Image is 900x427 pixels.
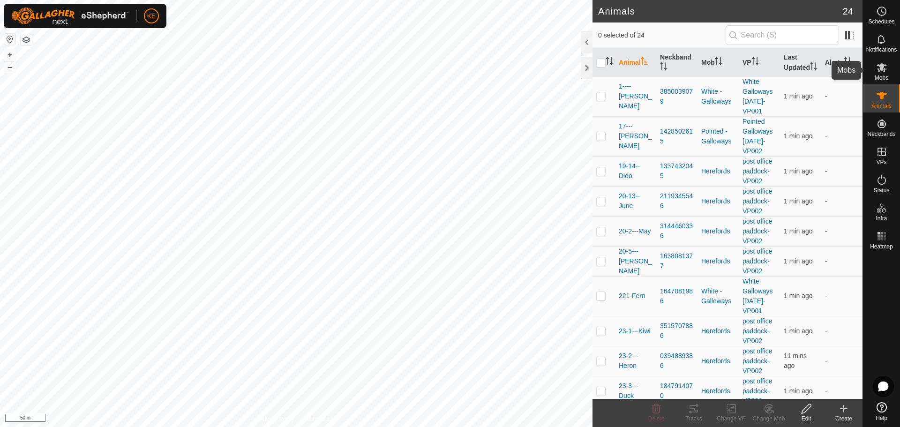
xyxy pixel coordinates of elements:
[701,196,735,206] div: Herefords
[810,64,817,71] p-sorticon: Activate to sort
[648,415,665,422] span: Delete
[784,92,812,100] span: 23 Aug 2025, 2:20 pm
[660,64,667,71] p-sorticon: Activate to sort
[675,414,712,423] div: Tracks
[660,87,694,106] div: 3850039079
[739,49,780,77] th: VP
[701,166,735,176] div: Herefords
[787,414,825,423] div: Edit
[259,415,294,423] a: Privacy Policy
[660,321,694,341] div: 3515707886
[784,327,812,335] span: 23 Aug 2025, 2:20 pm
[697,49,739,77] th: Mob
[701,127,735,146] div: Pointed - Galloways
[742,317,772,345] a: post office paddock-VP002
[844,59,851,66] p-sorticon: Activate to sort
[742,157,772,185] a: post office paddock-VP002
[660,221,694,241] div: 3144460336
[875,75,888,81] span: Mobs
[660,127,694,146] div: 1428502615
[619,226,651,236] span: 20-2---May
[784,292,812,300] span: 23 Aug 2025, 2:20 pm
[712,414,750,423] div: Change VP
[701,286,735,306] div: White - Galloways
[660,161,694,181] div: 1337432045
[619,191,652,211] span: 20-13--June
[821,116,862,156] td: -
[784,387,812,395] span: 23 Aug 2025, 2:20 pm
[11,7,128,24] img: Gallagher Logo
[619,82,652,111] span: 1----[PERSON_NAME]
[821,316,862,346] td: -
[660,286,694,306] div: 1647081986
[821,76,862,116] td: -
[876,159,886,165] span: VPs
[784,197,812,205] span: 23 Aug 2025, 2:20 pm
[619,291,645,301] span: 221-Fern
[619,326,651,336] span: 23-1---Kiwi
[870,244,893,249] span: Heatmap
[742,347,772,375] a: post office paddock-VP002
[701,256,735,266] div: Herefords
[606,59,613,66] p-sorticon: Activate to sort
[751,59,759,66] p-sorticon: Activate to sort
[821,216,862,246] td: -
[821,346,862,376] td: -
[866,47,897,52] span: Notifications
[660,381,694,401] div: 1847914070
[21,34,32,45] button: Map Layers
[821,376,862,406] td: -
[742,247,772,275] a: post office paddock-VP002
[873,187,889,193] span: Status
[701,386,735,396] div: Herefords
[843,4,853,18] span: 24
[619,247,652,276] span: 20-5---[PERSON_NAME]
[715,59,722,66] p-sorticon: Activate to sort
[742,377,772,405] a: post office paddock-VP002
[876,415,887,421] span: Help
[750,414,787,423] div: Change Mob
[868,19,894,24] span: Schedules
[780,49,821,77] th: Last Updated
[598,30,726,40] span: 0 selected of 24
[742,217,772,245] a: post office paddock-VP002
[821,276,862,316] td: -
[742,187,772,215] a: post office paddock-VP002
[784,352,807,369] span: 23 Aug 2025, 2:10 pm
[619,381,652,401] span: 23-3---Duck
[619,351,652,371] span: 23-2---Heron
[784,227,812,235] span: 23 Aug 2025, 2:20 pm
[821,186,862,216] td: -
[656,49,697,77] th: Neckband
[784,257,812,265] span: 23 Aug 2025, 2:20 pm
[147,11,156,21] span: KE
[4,34,15,45] button: Reset Map
[784,132,812,140] span: 23 Aug 2025, 2:20 pm
[784,167,812,175] span: 23 Aug 2025, 2:20 pm
[871,103,892,109] span: Animals
[876,216,887,221] span: Infra
[4,61,15,73] button: –
[615,49,656,77] th: Animal
[660,191,694,211] div: 2119345546
[821,246,862,276] td: -
[660,351,694,371] div: 0394889386
[742,78,773,115] a: White Galloways [DATE]-VP001
[701,356,735,366] div: Herefords
[701,87,735,106] div: White - Galloways
[821,156,862,186] td: -
[863,398,900,425] a: Help
[726,25,839,45] input: Search (S)
[306,415,333,423] a: Contact Us
[701,326,735,336] div: Herefords
[867,131,895,137] span: Neckbands
[742,277,773,315] a: White Galloways [DATE]-VP001
[742,118,773,155] a: Pointed Galloways [DATE]-VP002
[825,414,862,423] div: Create
[660,251,694,271] div: 1638081377
[619,161,652,181] span: 19-14--Dido
[4,49,15,60] button: +
[821,49,862,77] th: Alerts
[641,59,648,66] p-sorticon: Activate to sort
[701,226,735,236] div: Herefords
